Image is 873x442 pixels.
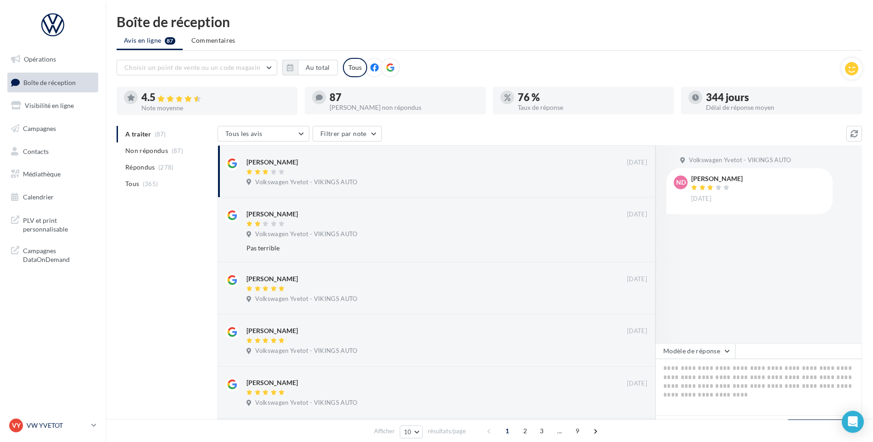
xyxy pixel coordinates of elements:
[676,178,686,187] span: ND
[172,147,183,154] span: (87)
[246,244,588,253] div: Pas terrible
[330,92,478,102] div: 87
[23,214,95,234] span: PLV et print personnalisable
[689,156,791,164] span: Volkswagen Yvetot - VIKINGS AUTO
[534,424,549,438] span: 3
[255,399,357,407] span: Volkswagen Yvetot - VIKINGS AUTO
[313,126,382,142] button: Filtrer par note
[141,105,290,111] div: Note moyenne
[500,424,515,438] span: 1
[6,50,100,69] a: Opérations
[255,178,357,187] span: Volkswagen Yvetot - VIKINGS AUTO
[23,193,54,201] span: Calendrier
[518,104,666,111] div: Taux de réponse
[282,60,338,75] button: Au total
[255,230,357,238] span: Volkswagen Yvetot - VIKINGS AUTO
[141,92,290,103] div: 4.5
[518,92,666,102] div: 76 %
[6,142,100,161] a: Contacts
[6,241,100,268] a: Campagnes DataOnDemand
[24,55,56,63] span: Opérations
[225,130,263,137] span: Tous les avis
[627,327,647,335] span: [DATE]
[6,187,100,207] a: Calendrier
[6,119,100,138] a: Campagnes
[627,159,647,167] span: [DATE]
[246,326,298,335] div: [PERSON_NAME]
[117,15,862,28] div: Boîte de réception
[125,163,155,172] span: Répondus
[428,427,466,436] span: résultats/page
[246,274,298,283] div: [PERSON_NAME]
[518,424,532,438] span: 2
[655,343,735,359] button: Modèle de réponse
[23,170,61,178] span: Médiathèque
[570,424,585,438] span: 9
[246,158,298,167] div: [PERSON_NAME]
[6,164,100,184] a: Médiathèque
[374,427,395,436] span: Afficher
[124,63,260,71] span: Choisir un point de vente ou un code magasin
[23,244,95,264] span: Campagnes DataOnDemand
[143,180,158,187] span: (365)
[627,275,647,283] span: [DATE]
[218,126,309,142] button: Tous les avis
[27,421,88,430] p: VW YVETOT
[842,411,864,433] div: Open Intercom Messenger
[25,102,74,109] span: Visibilité en ligne
[255,347,357,355] span: Volkswagen Yvetot - VIKINGS AUTO
[23,147,49,155] span: Contacts
[255,295,357,303] span: Volkswagen Yvetot - VIKINGS AUTO
[125,179,139,188] span: Tous
[7,417,98,434] a: VY VW YVETOT
[6,96,100,115] a: Visibilité en ligne
[627,210,647,219] span: [DATE]
[246,378,298,387] div: [PERSON_NAME]
[691,195,711,203] span: [DATE]
[400,425,423,438] button: 10
[691,176,743,182] div: [PERSON_NAME]
[158,164,174,171] span: (278)
[706,92,855,102] div: 344 jours
[404,428,412,436] span: 10
[552,424,567,438] span: ...
[191,36,235,44] span: Commentaires
[12,421,21,430] span: VY
[298,60,338,75] button: Au total
[117,60,277,75] button: Choisir un point de vente ou un code magasin
[125,146,168,155] span: Non répondus
[6,210,100,238] a: PLV et print personnalisable
[627,380,647,388] span: [DATE]
[330,104,478,111] div: [PERSON_NAME] non répondus
[23,78,76,86] span: Boîte de réception
[343,58,367,77] div: Tous
[246,210,298,219] div: [PERSON_NAME]
[706,104,855,111] div: Délai de réponse moyen
[6,73,100,92] a: Boîte de réception
[23,125,56,132] span: Campagnes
